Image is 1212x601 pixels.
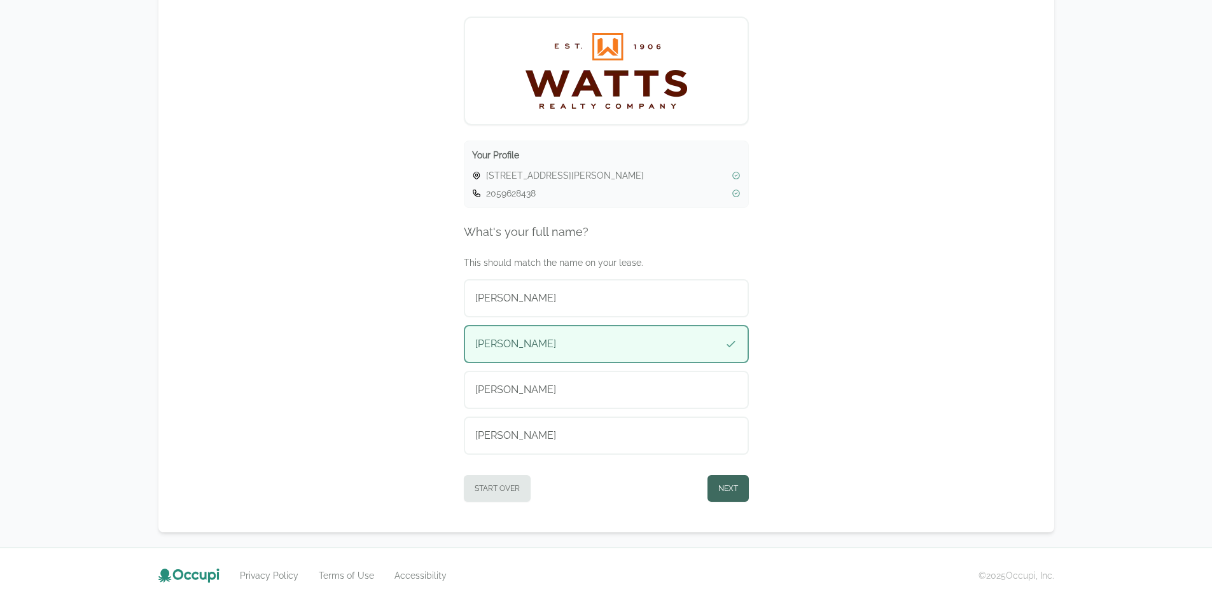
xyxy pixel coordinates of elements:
button: [PERSON_NAME] [464,371,749,409]
span: [PERSON_NAME] [475,291,556,306]
span: 2059628438 [486,187,727,200]
span: [PERSON_NAME] [475,382,556,397]
button: Next [707,475,749,502]
h3: Your Profile [472,149,741,162]
button: [PERSON_NAME] [464,325,749,363]
a: Privacy Policy [240,569,298,582]
span: [STREET_ADDRESS][PERSON_NAME] [486,169,727,182]
p: This should match the name on your lease. [464,256,749,269]
img: Watts Realty [526,33,687,109]
span: [PERSON_NAME] [475,336,556,352]
a: Accessibility [394,569,447,582]
button: Start Over [464,475,531,502]
button: [PERSON_NAME] [464,279,749,317]
span: [PERSON_NAME] [475,428,556,443]
button: [PERSON_NAME] [464,417,749,455]
a: Terms of Use [319,569,374,582]
small: © 2025 Occupi, Inc. [979,569,1054,582]
h4: What's your full name? [464,223,749,241]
